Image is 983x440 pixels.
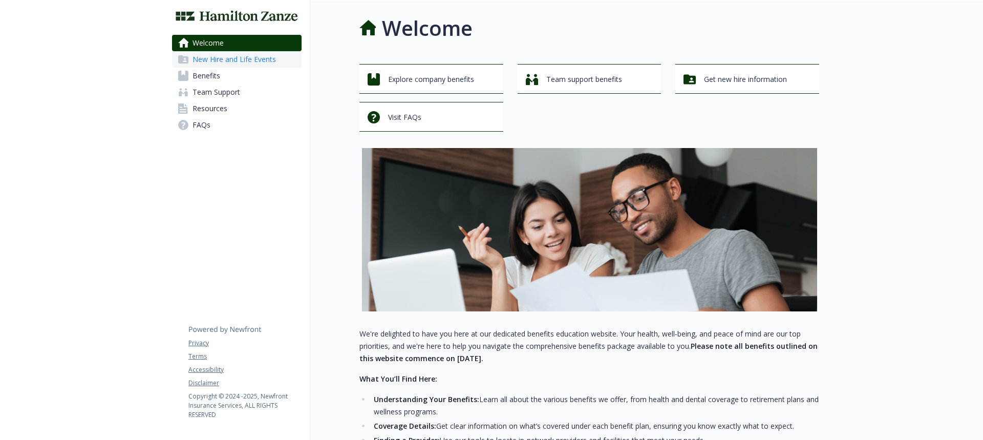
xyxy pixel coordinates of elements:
[193,35,224,51] span: Welcome
[188,379,301,388] a: Disclaimer
[172,35,302,51] a: Welcome
[359,102,503,132] button: Visit FAQs
[188,392,301,420] p: Copyright © 2024 - 2025 , Newfront Insurance Services, ALL RIGHTS RESERVED
[388,108,421,127] span: Visit FAQs
[362,148,817,311] img: overview page banner
[388,70,474,89] span: Explore company benefits
[188,365,301,374] a: Accessibility
[382,13,473,44] h1: Welcome
[193,100,227,117] span: Resources
[172,117,302,133] a: FAQs
[675,64,819,94] button: Get new hire information
[193,84,240,100] span: Team Support
[172,68,302,84] a: Benefits
[359,328,819,365] p: We're delighted to have you here at our dedicated benefits education website. Your health, well-b...
[193,117,210,133] span: FAQs
[172,100,302,117] a: Resources
[172,84,302,100] a: Team Support
[188,339,301,348] a: Privacy
[172,51,302,68] a: New Hire and Life Events
[371,393,819,418] li: Learn all about the various benefits we offer, from health and dental coverage to retirement plan...
[704,70,787,89] span: Get new hire information
[193,68,220,84] span: Benefits
[546,70,622,89] span: Team support benefits
[374,394,479,404] strong: Understanding Your Benefits:
[374,421,436,431] strong: Coverage Details:
[359,64,503,94] button: Explore company benefits
[518,64,661,94] button: Team support benefits
[193,51,276,68] span: New Hire and Life Events
[371,420,819,432] li: Get clear information on what’s covered under each benefit plan, ensuring you know exactly what t...
[188,352,301,361] a: Terms
[359,374,437,384] strong: What You’ll Find Here:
